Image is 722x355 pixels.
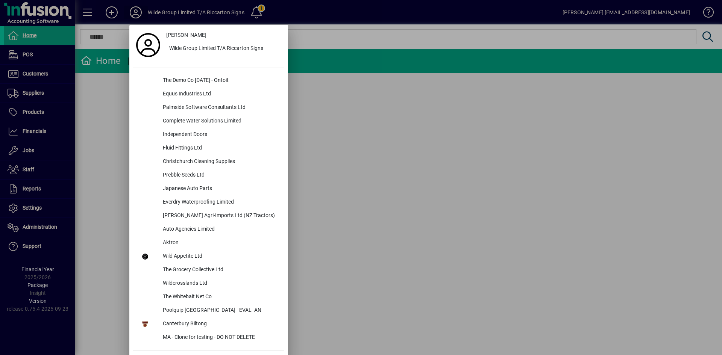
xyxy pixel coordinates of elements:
div: Christchurch Cleaning Supplies [157,155,284,169]
div: Auto Agencies Limited [157,223,284,236]
button: Everdry Waterproofing Limited [133,196,284,209]
button: Independent Doors [133,128,284,142]
div: Palmside Software Consultants Ltd [157,101,284,115]
div: Fluid Fittings Ltd [157,142,284,155]
span: [PERSON_NAME] [166,31,206,39]
a: Profile [133,38,163,52]
button: MA - Clone for testing - DO NOT DELETE [133,331,284,344]
div: Japanese Auto Parts [157,182,284,196]
button: Japanese Auto Parts [133,182,284,196]
button: Christchurch Cleaning Supplies [133,155,284,169]
button: Palmside Software Consultants Ltd [133,101,284,115]
button: Wildcrosslands Ltd [133,277,284,290]
div: MA - Clone for testing - DO NOT DELETE [157,331,284,344]
div: Prebble Seeds Ltd [157,169,284,182]
button: The Grocery Collective Ltd [133,263,284,277]
a: [PERSON_NAME] [163,29,284,42]
div: Wild Appetite Ltd [157,250,284,263]
div: The Whitebait Net Co [157,290,284,304]
button: Prebble Seeds Ltd [133,169,284,182]
button: The Demo Co [DATE] - Ontoit [133,74,284,88]
button: Wild Appetite Ltd [133,250,284,263]
button: Equus Industries Ltd [133,88,284,101]
div: The Demo Co [DATE] - Ontoit [157,74,284,88]
button: Aktron [133,236,284,250]
div: Poolquip [GEOGRAPHIC_DATA] - EVAL -AN [157,304,284,317]
div: Wildcrosslands Ltd [157,277,284,290]
button: Fluid Fittings Ltd [133,142,284,155]
button: Auto Agencies Limited [133,223,284,236]
button: The Whitebait Net Co [133,290,284,304]
div: Equus Industries Ltd [157,88,284,101]
div: Everdry Waterproofing Limited [157,196,284,209]
div: Canterbury Biltong [157,317,284,331]
button: Wilde Group Limited T/A Riccarton Signs [163,42,284,56]
div: [PERSON_NAME] Agri-Imports Ltd (NZ Tractors) [157,209,284,223]
button: [PERSON_NAME] Agri-Imports Ltd (NZ Tractors) [133,209,284,223]
div: Independent Doors [157,128,284,142]
div: The Grocery Collective Ltd [157,263,284,277]
button: Canterbury Biltong [133,317,284,331]
div: Aktron [157,236,284,250]
button: Poolquip [GEOGRAPHIC_DATA] - EVAL -AN [133,304,284,317]
div: Complete Water Solutions Limited [157,115,284,128]
button: Complete Water Solutions Limited [133,115,284,128]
